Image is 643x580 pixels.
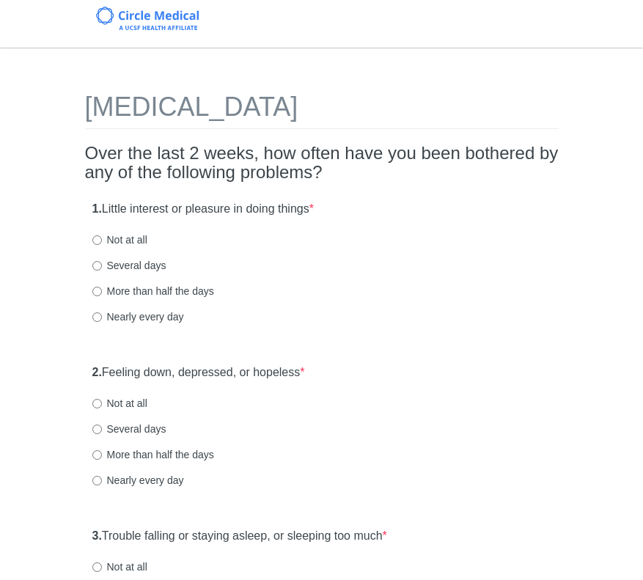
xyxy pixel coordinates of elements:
input: Nearly every day [92,312,102,322]
input: Nearly every day [92,476,102,485]
img: Circle Medical Logo [96,7,199,30]
label: Not at all [92,232,147,247]
input: Not at all [92,235,102,245]
strong: 1. [92,202,102,215]
label: Several days [92,422,166,436]
h1: [MEDICAL_DATA] [85,92,559,129]
label: Little interest or pleasure in doing things [92,201,314,218]
label: Not at all [92,396,147,411]
label: Nearly every day [92,473,184,488]
h2: Over the last 2 weeks, how often have you been bothered by any of the following problems? [85,144,559,183]
strong: 3. [92,529,102,542]
input: Not at all [92,562,102,572]
label: Nearly every day [92,309,184,324]
label: Several days [92,258,166,273]
label: Feeling down, depressed, or hopeless [92,364,305,381]
input: Several days [92,425,102,434]
input: More than half the days [92,450,102,460]
label: Trouble falling or staying asleep, or sleeping too much [92,528,387,545]
label: More than half the days [92,284,214,298]
label: More than half the days [92,447,214,462]
input: More than half the days [92,287,102,296]
input: Several days [92,261,102,271]
label: Not at all [92,559,147,574]
strong: 2. [92,366,102,378]
input: Not at all [92,399,102,408]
